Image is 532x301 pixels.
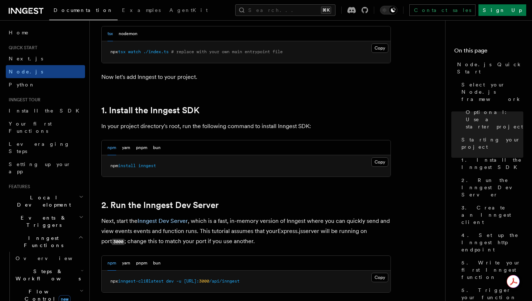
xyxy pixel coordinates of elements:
[166,279,174,284] span: dev
[6,137,85,158] a: Leveraging Steps
[6,97,41,103] span: Inngest tour
[9,29,29,36] span: Home
[9,69,43,75] span: Node.js
[110,279,118,284] span: npx
[153,140,161,155] button: bun
[457,61,523,75] span: Node.js Quick Start
[6,117,85,137] a: Your first Functions
[321,7,331,14] kbd: ⌘K
[6,211,85,232] button: Events & Triggers
[184,279,199,284] span: [URL]:
[463,106,523,133] a: Optional: Use a starter project
[101,200,219,210] a: 2. Run the Inngest Dev Server
[54,7,113,13] span: Documentation
[459,133,523,153] a: Starting your project
[136,140,147,155] button: pnpm
[459,256,523,284] a: 5. Write your first Inngest function
[110,163,118,168] span: npm
[461,136,523,150] span: Starting your project
[9,56,43,62] span: Next.js
[13,265,85,285] button: Steps & Workflows
[112,239,124,245] code: 3000
[107,256,116,271] button: npm
[461,156,523,171] span: 1. Install the Inngest SDK
[16,255,90,261] span: Overview
[6,45,37,51] span: Quick start
[107,26,113,41] button: tsx
[13,268,81,282] span: Steps & Workflows
[466,109,523,130] span: Optional: Use a starter project
[118,279,164,284] span: inngest-cli@latest
[118,49,126,54] span: tsx
[459,153,523,174] a: 1. Install the Inngest SDK
[118,163,136,168] span: install
[9,82,35,88] span: Python
[176,279,181,284] span: -u
[122,140,130,155] button: yarn
[122,256,130,271] button: yarn
[110,49,118,54] span: npx
[169,7,208,13] span: AgentKit
[107,140,116,155] button: npm
[6,26,85,39] a: Home
[101,121,391,131] p: In your project directory's root, run the following command to install Inngest SDK:
[409,4,476,16] a: Contact sales
[380,6,397,14] button: Toggle dark mode
[461,177,523,198] span: 2. Run the Inngest Dev Server
[371,43,388,53] button: Copy
[9,161,71,174] span: Setting up your app
[165,2,212,20] a: AgentKit
[6,65,85,78] a: Node.js
[461,232,523,253] span: 4. Set up the Inngest http endpoint
[6,184,30,190] span: Features
[6,194,79,208] span: Local Development
[128,49,141,54] span: watch
[459,201,523,229] a: 3. Create an Inngest client
[9,121,52,134] span: Your first Functions
[136,256,147,271] button: pnpm
[461,259,523,281] span: 5. Write your first Inngest function
[461,204,523,226] span: 3. Create an Inngest client
[461,81,523,103] span: Select your Node.js framework
[6,191,85,211] button: Local Development
[118,2,165,20] a: Examples
[101,216,391,247] p: Next, start the , which is a fast, in-memory version of Inngest where you can quickly send and vi...
[6,78,85,91] a: Python
[143,49,169,54] span: ./index.ts
[6,234,78,249] span: Inngest Functions
[49,2,118,20] a: Documentation
[209,279,240,284] span: /api/inngest
[153,256,161,271] button: bun
[478,4,526,16] a: Sign Up
[6,232,85,252] button: Inngest Functions
[371,157,388,167] button: Copy
[6,52,85,65] a: Next.js
[235,4,335,16] button: Search...⌘K
[9,108,84,114] span: Install the SDK
[119,26,138,41] button: nodemon
[138,217,188,224] a: Inngest Dev Server
[459,229,523,256] a: 4. Set up the Inngest http endpoint
[454,46,523,58] h4: On this page
[459,78,523,106] a: Select your Node.js framework
[122,7,161,13] span: Examples
[459,174,523,201] a: 2. Run the Inngest Dev Server
[138,163,156,168] span: inngest
[6,104,85,117] a: Install the SDK
[9,141,70,154] span: Leveraging Steps
[6,158,85,178] a: Setting up your app
[13,252,85,265] a: Overview
[199,279,209,284] span: 3000
[101,72,391,82] p: Now let's add Inngest to your project.
[371,273,388,282] button: Copy
[454,58,523,78] a: Node.js Quick Start
[171,49,283,54] span: # replace with your own main entrypoint file
[6,214,79,229] span: Events & Triggers
[101,105,199,115] a: 1. Install the Inngest SDK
